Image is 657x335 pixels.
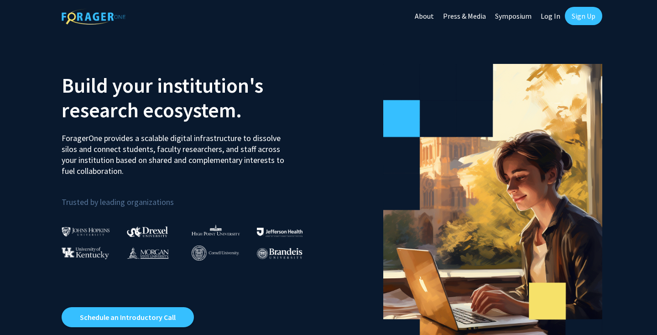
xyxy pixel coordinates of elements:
iframe: Chat [7,294,39,328]
img: Brandeis University [257,248,302,259]
img: Drexel University [127,226,168,237]
a: Opens in a new tab [62,307,194,327]
h2: Build your institution's research ecosystem. [62,73,322,122]
a: Sign Up [565,7,602,25]
p: Trusted by leading organizations [62,184,322,209]
img: Johns Hopkins University [62,227,110,236]
img: Cornell University [192,246,239,261]
p: ForagerOne provides a scalable digital infrastructure to dissolve silos and connect students, fac... [62,126,291,177]
img: ForagerOne Logo [62,9,125,25]
img: Morgan State University [127,247,169,259]
img: High Point University [192,225,240,236]
img: University of Kentucky [62,247,109,259]
img: Thomas Jefferson University [257,228,302,236]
